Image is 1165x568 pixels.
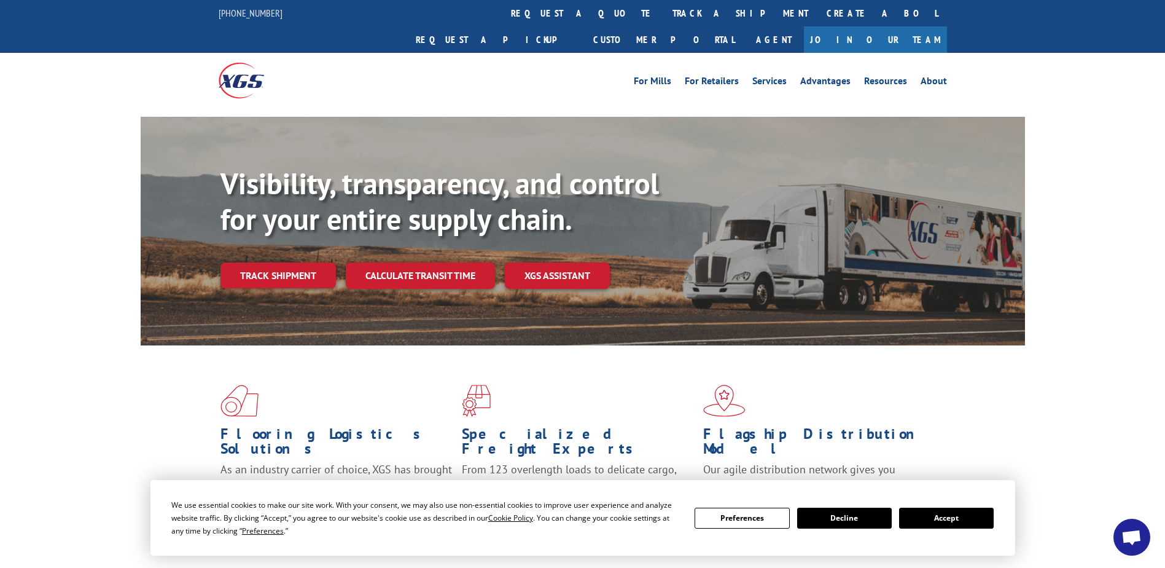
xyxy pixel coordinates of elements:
[800,76,851,90] a: Advantages
[634,76,671,90] a: For Mills
[220,462,452,506] span: As an industry carrier of choice, XGS has brought innovation and dedication to flooring logistics...
[220,427,453,462] h1: Flooring Logistics Solutions
[864,76,907,90] a: Resources
[797,508,892,529] button: Decline
[488,513,533,523] span: Cookie Policy
[695,508,789,529] button: Preferences
[242,526,284,536] span: Preferences
[703,427,935,462] h1: Flagship Distribution Model
[584,26,744,53] a: Customer Portal
[899,508,994,529] button: Accept
[407,26,584,53] a: Request a pickup
[703,462,929,491] span: Our agile distribution network gives you nationwide inventory management on demand.
[150,480,1015,556] div: Cookie Consent Prompt
[220,385,259,417] img: xgs-icon-total-supply-chain-intelligence-red
[1113,519,1150,556] div: Open chat
[744,26,804,53] a: Agent
[219,7,282,19] a: [PHONE_NUMBER]
[505,262,610,289] a: XGS ASSISTANT
[462,462,694,517] p: From 123 overlength loads to delicate cargo, our experienced staff knows the best way to move you...
[703,385,746,417] img: xgs-icon-flagship-distribution-model-red
[220,164,659,238] b: Visibility, transparency, and control for your entire supply chain.
[462,385,491,417] img: xgs-icon-focused-on-flooring-red
[462,427,694,462] h1: Specialized Freight Experts
[220,262,336,288] a: Track shipment
[752,76,787,90] a: Services
[921,76,947,90] a: About
[685,76,739,90] a: For Retailers
[171,499,680,537] div: We use essential cookies to make our site work. With your consent, we may also use non-essential ...
[804,26,947,53] a: Join Our Team
[346,262,495,289] a: Calculate transit time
